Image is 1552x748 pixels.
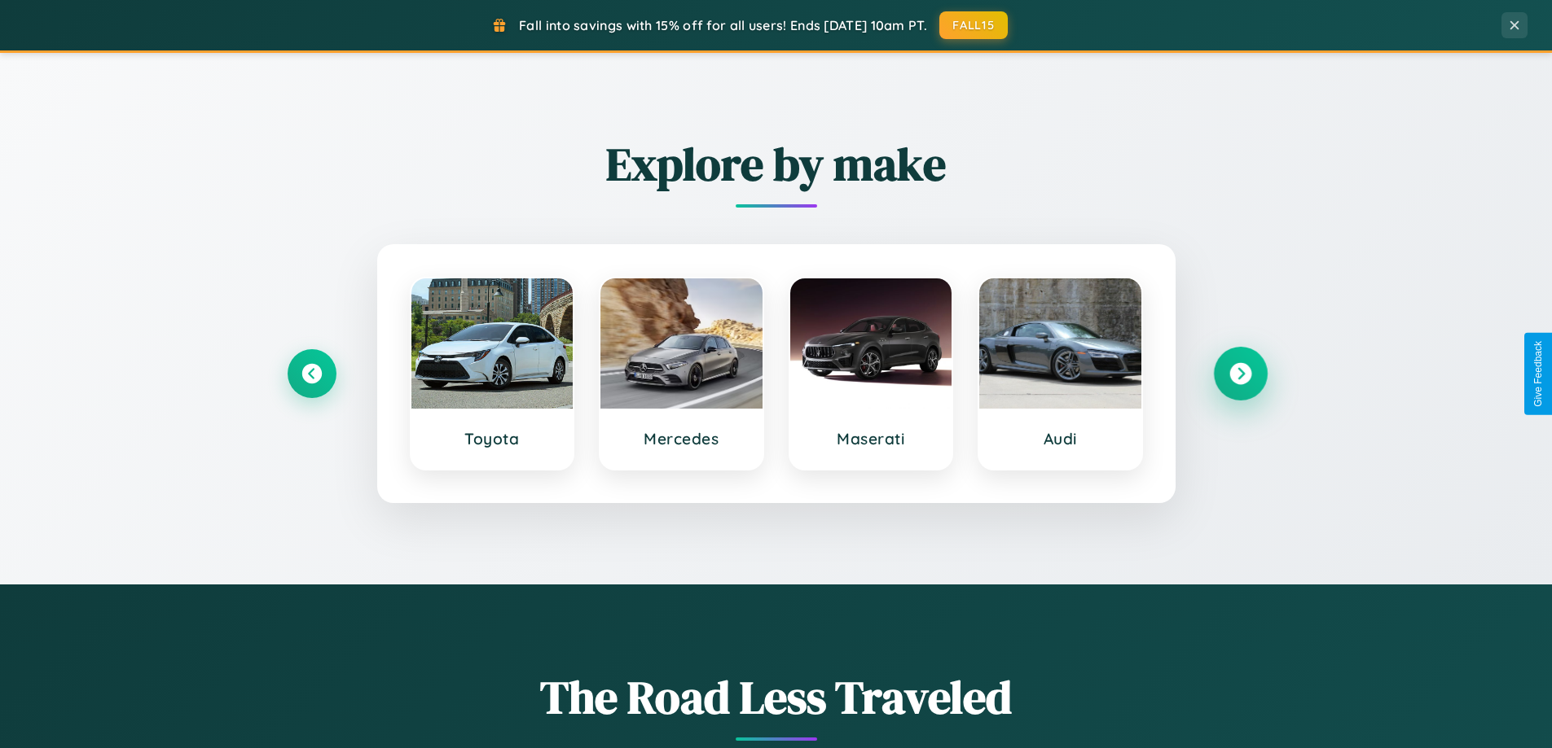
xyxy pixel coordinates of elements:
[996,429,1125,448] h3: Audi
[1532,341,1544,407] div: Give Feedback
[288,666,1265,728] h1: The Road Less Traveled
[519,17,927,33] span: Fall into savings with 15% off for all users! Ends [DATE] 10am PT.
[288,133,1265,195] h2: Explore by make
[617,429,746,448] h3: Mercedes
[428,429,557,448] h3: Toyota
[807,429,936,448] h3: Maserati
[939,11,1008,39] button: FALL15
